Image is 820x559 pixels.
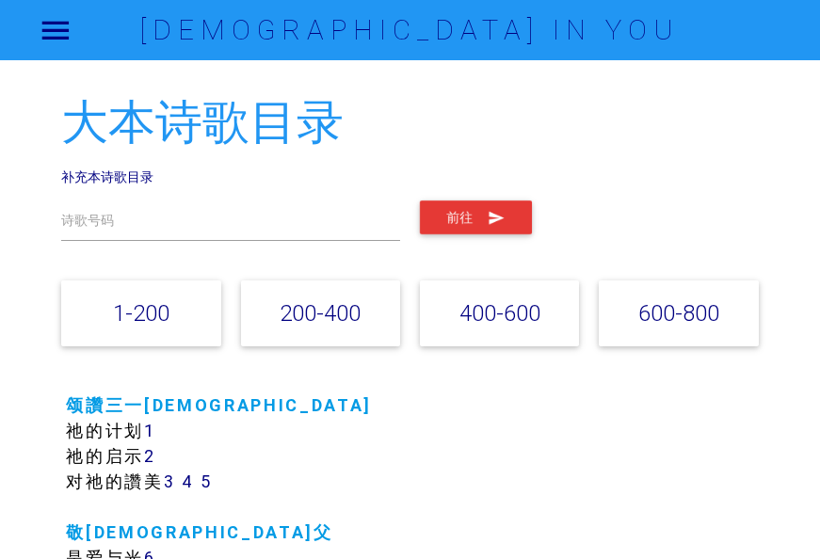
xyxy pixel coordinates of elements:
[66,394,372,416] a: 颂讚三一[DEMOGRAPHIC_DATA]
[61,168,153,185] a: 补充本诗歌目录
[638,299,719,327] a: 600-800
[280,299,361,327] a: 200-400
[144,445,156,467] a: 2
[144,420,156,441] a: 1
[61,97,758,149] h2: 大本诗歌目录
[182,471,195,492] a: 4
[459,299,540,327] a: 400-600
[164,471,176,492] a: 3
[420,200,532,234] button: 前往
[61,211,114,231] label: 诗歌号码
[201,471,213,492] a: 5
[66,521,332,543] a: 敬[DEMOGRAPHIC_DATA]父
[113,299,169,327] a: 1-200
